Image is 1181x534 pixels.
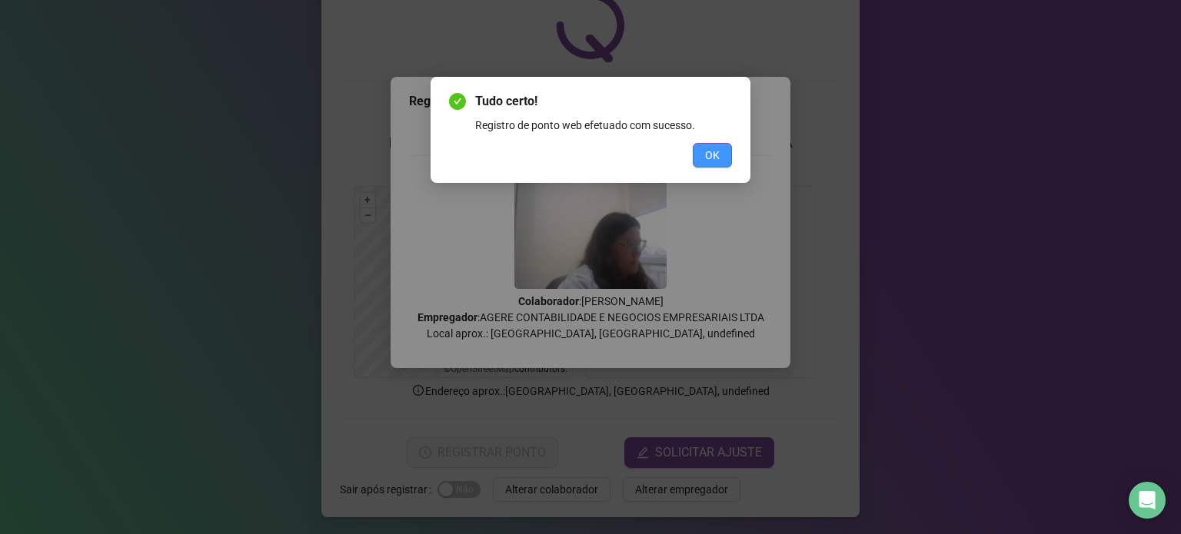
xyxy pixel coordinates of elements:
div: Registro de ponto web efetuado com sucesso. [475,117,732,134]
span: check-circle [449,93,466,110]
button: OK [693,143,732,167]
span: Tudo certo! [475,92,732,111]
div: Open Intercom Messenger [1129,482,1166,519]
span: OK [705,147,720,164]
